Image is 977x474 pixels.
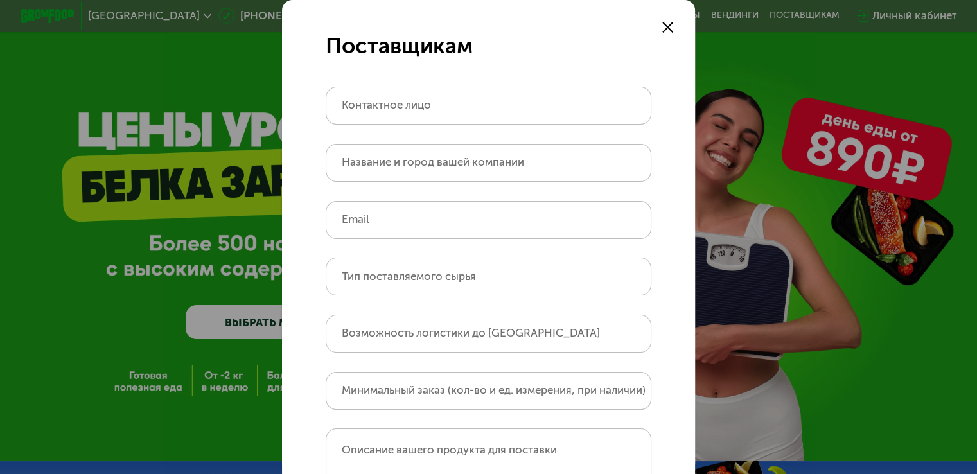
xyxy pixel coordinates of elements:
[342,273,476,281] label: Тип поставляемого сырья
[342,329,600,337] label: Возможность логистики до [GEOGRAPHIC_DATA]
[326,33,651,60] div: Поставщикам
[342,216,369,224] label: Email
[342,159,524,166] label: Название и город вашей компании
[342,387,646,394] label: Минимальный заказ (кол-во и ед. измерения, при наличии)
[342,101,431,109] label: Контактное лицо
[342,444,557,457] label: Описание вашего продукта для поставки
